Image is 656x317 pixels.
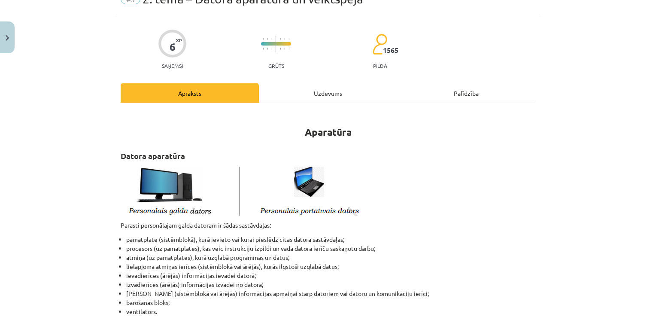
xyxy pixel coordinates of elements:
div: Palīdzība [397,83,535,103]
img: icon-short-line-57e1e144782c952c97e751825c79c345078a6d821885a25fce030b3d8c18986b.svg [284,38,285,40]
li: lielapjoma atmiņas ierīces (sistēmblokā vai ārējās), kurās ilgstoši uzglabā datus; [126,262,535,271]
img: students-c634bb4e5e11cddfef0936a35e636f08e4e9abd3cc4e673bd6f9a4125e45ecb1.svg [372,34,387,55]
img: icon-short-line-57e1e144782c952c97e751825c79c345078a6d821885a25fce030b3d8c18986b.svg [280,48,281,50]
li: pamatplate (sistēmblokā), kurā ievieto vai kurai pieslēdz citas datora sastāvdaļas; [126,235,535,244]
img: icon-short-line-57e1e144782c952c97e751825c79c345078a6d821885a25fce030b3d8c18986b.svg [289,38,289,40]
div: 6 [170,41,176,53]
span: 1565 [383,46,398,54]
strong: Aparatūra [305,126,352,138]
li: barošanas bloks; [126,298,535,307]
p: pilda [373,63,387,69]
img: icon-close-lesson-0947bae3869378f0d4975bcd49f059093ad1ed9edebbc8119c70593378902aed.svg [6,35,9,41]
li: izvadierīces (ārējās) informācijas izvadei no datora; [126,280,535,289]
li: procesors (uz pamatplates), kas veic instrukciju izpildi un vada datora ierīču saskaņotu darbu; [126,244,535,253]
img: icon-short-line-57e1e144782c952c97e751825c79c345078a6d821885a25fce030b3d8c18986b.svg [289,48,289,50]
div: Apraksts [121,83,259,103]
img: icon-short-line-57e1e144782c952c97e751825c79c345078a6d821885a25fce030b3d8c18986b.svg [271,48,272,50]
img: icon-short-line-57e1e144782c952c97e751825c79c345078a6d821885a25fce030b3d8c18986b.svg [280,38,281,40]
p: Parasti personālajam galda datoram ir šādas sastāvdaļas: [121,221,535,230]
p: Saņemsi [158,63,186,69]
span: XP [176,38,182,43]
div: Uzdevums [259,83,397,103]
img: icon-long-line-d9ea69661e0d244f92f715978eff75569469978d946b2353a9bb055b3ed8787d.svg [276,36,276,52]
img: icon-short-line-57e1e144782c952c97e751825c79c345078a6d821885a25fce030b3d8c18986b.svg [267,48,268,50]
img: icon-short-line-57e1e144782c952c97e751825c79c345078a6d821885a25fce030b3d8c18986b.svg [267,38,268,40]
img: icon-short-line-57e1e144782c952c97e751825c79c345078a6d821885a25fce030b3d8c18986b.svg [284,48,285,50]
li: atmiņa (uz pamatplates), kurā uzglabā programmas un datus; [126,253,535,262]
li: ievadierīces (ārējās) informācijas ievadei datorā; [126,271,535,280]
li: [PERSON_NAME] (sistēmblokā vai ārējās) informācijas apmaiņai starp datoriem vai datoru un komunik... [126,289,535,298]
p: Grūts [268,63,284,69]
strong: Datora aparatūra [121,151,185,161]
img: icon-short-line-57e1e144782c952c97e751825c79c345078a6d821885a25fce030b3d8c18986b.svg [271,38,272,40]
